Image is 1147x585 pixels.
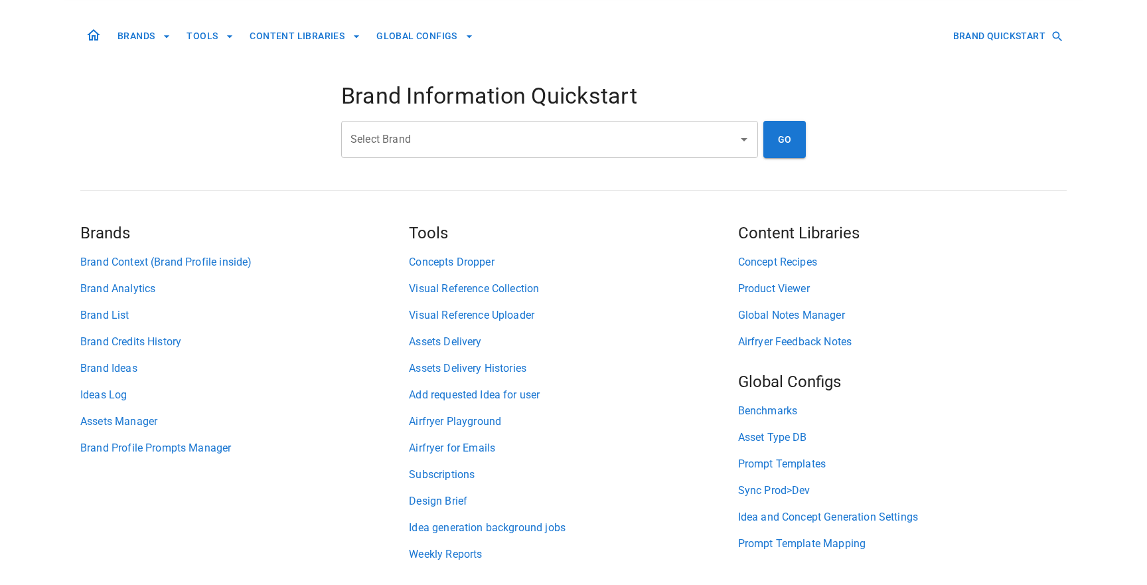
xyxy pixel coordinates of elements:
[409,254,737,270] a: Concepts Dropper
[738,254,1067,270] a: Concept Recipes
[181,24,239,48] button: TOOLS
[244,24,366,48] button: CONTENT LIBRARIES
[80,414,409,430] a: Assets Manager
[80,254,409,270] a: Brand Context (Brand Profile inside)
[409,387,737,403] a: Add requested Idea for user
[409,440,737,456] a: Airfryer for Emails
[738,222,1067,244] h5: Content Libraries
[80,334,409,350] a: Brand Credits History
[409,307,737,323] a: Visual Reference Uploader
[738,281,1067,297] a: Product Viewer
[409,334,737,350] a: Assets Delivery
[735,130,753,149] button: Open
[80,281,409,297] a: Brand Analytics
[80,387,409,403] a: Ideas Log
[763,121,806,158] button: GO
[409,546,737,562] a: Weekly Reports
[738,509,1067,525] a: Idea and Concept Generation Settings
[738,403,1067,419] a: Benchmarks
[738,307,1067,323] a: Global Notes Manager
[80,361,409,376] a: Brand Ideas
[409,361,737,376] a: Assets Delivery Histories
[409,493,737,509] a: Design Brief
[948,24,1067,48] button: BRAND QUICKSTART
[80,222,409,244] h5: Brands
[409,281,737,297] a: Visual Reference Collection
[738,371,1067,392] h5: Global Configs
[409,222,737,244] h5: Tools
[738,334,1067,350] a: Airfryer Feedback Notes
[738,456,1067,472] a: Prompt Templates
[112,24,176,48] button: BRANDS
[409,520,737,536] a: Idea generation background jobs
[80,440,409,456] a: Brand Profile Prompts Manager
[738,536,1067,552] a: Prompt Template Mapping
[371,24,479,48] button: GLOBAL CONFIGS
[341,82,806,110] h4: Brand Information Quickstart
[409,467,737,483] a: Subscriptions
[738,483,1067,499] a: Sync Prod>Dev
[80,307,409,323] a: Brand List
[738,430,1067,446] a: Asset Type DB
[409,414,737,430] a: Airfryer Playground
